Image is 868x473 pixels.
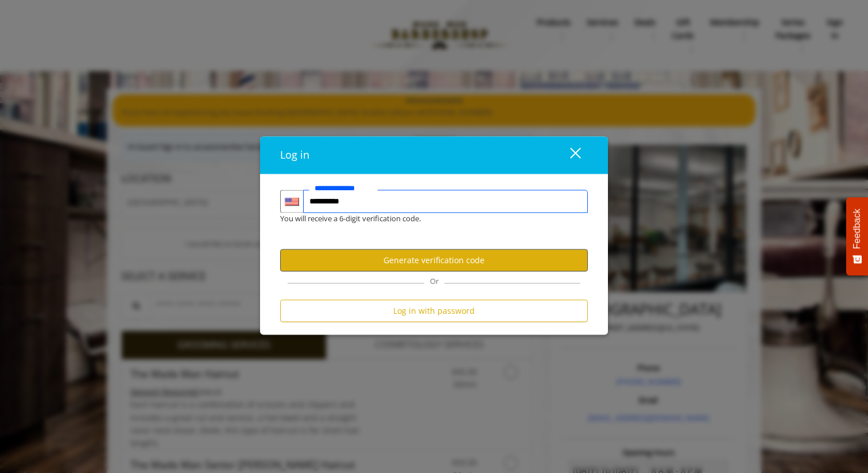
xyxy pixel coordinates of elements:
[852,209,862,249] span: Feedback
[272,213,579,225] div: You will receive a 6-digit verification code.
[846,197,868,275] button: Feedback - Show survey
[280,249,588,272] button: Generate verification code
[280,300,588,322] button: Log in with password
[280,190,303,213] div: Country
[557,147,580,164] div: close dialog
[280,148,309,162] span: Log in
[549,144,588,167] button: close dialog
[424,276,444,287] span: Or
